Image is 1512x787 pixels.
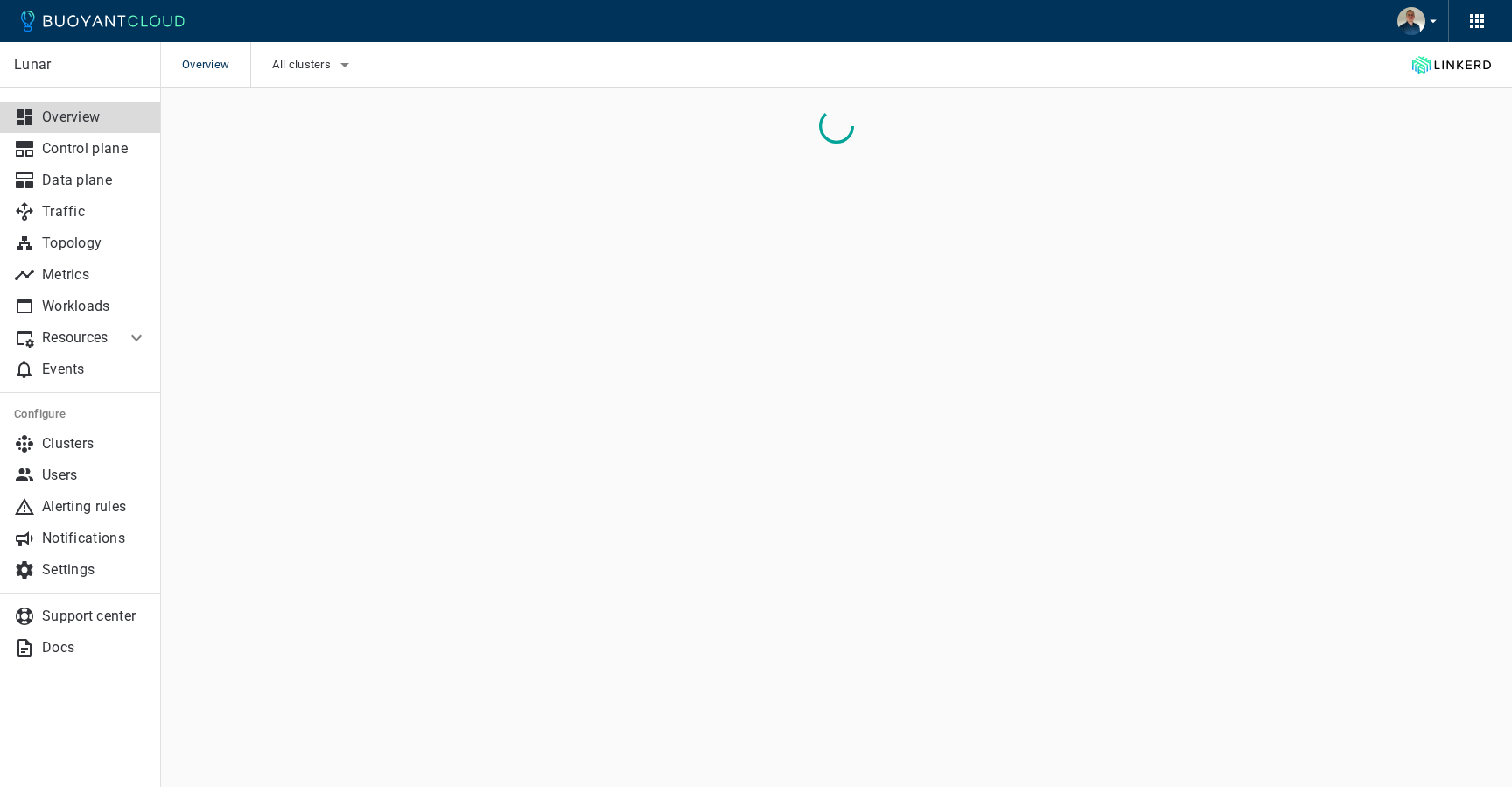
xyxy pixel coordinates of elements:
h5: Configure [14,407,147,421]
p: Alerting rules [42,498,147,516]
p: Metrics [42,266,147,284]
p: Data plane [42,172,147,189]
p: Resources [42,329,112,347]
p: Control plane [42,140,147,158]
img: Mads Emil Mosbæk [1397,7,1425,35]
p: Settings [42,561,147,579]
p: Users [42,467,147,484]
p: Notifications [42,530,147,547]
span: Overview [182,42,250,88]
p: Events [42,361,147,378]
button: All clusters [272,52,355,78]
p: Workloads [42,298,147,315]
p: Topology [42,235,147,252]
p: Overview [42,109,147,126]
p: Support center [42,608,147,625]
p: Docs [42,639,147,657]
p: Traffic [42,203,147,221]
p: Lunar [14,56,146,74]
span: All clusters [272,58,334,72]
p: Clusters [42,435,147,453]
